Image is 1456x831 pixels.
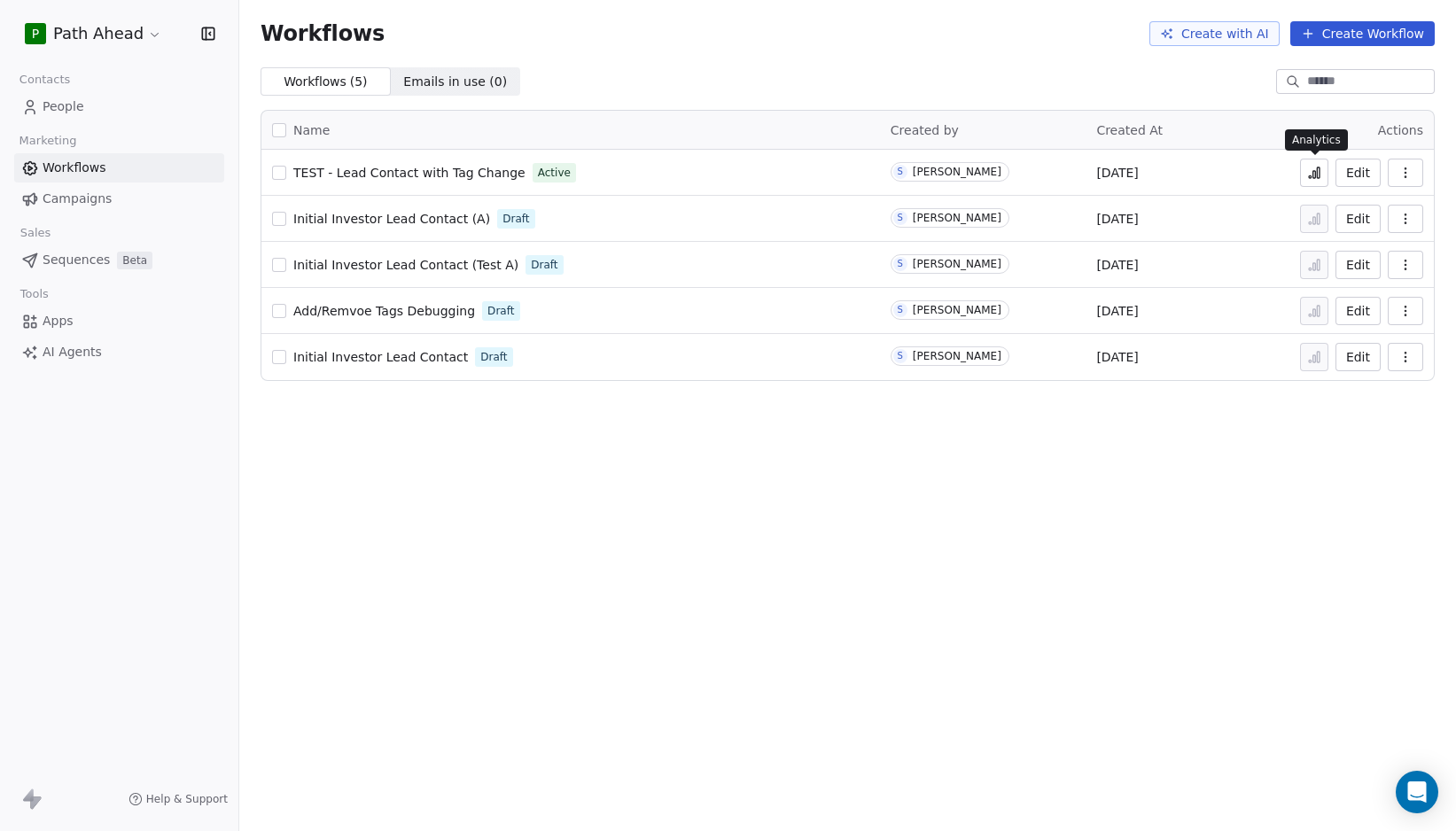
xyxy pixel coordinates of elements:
span: [DATE] [1096,256,1138,274]
div: [PERSON_NAME] [913,304,1001,316]
button: Create with AI [1149,21,1280,46]
span: Draft [531,257,557,273]
span: Workflows [261,21,385,46]
span: Active [538,165,571,181]
div: [PERSON_NAME] [913,212,1001,224]
span: Initial Investor Lead Contact (Test A) [293,258,518,272]
span: Initial Investor Lead Contact [293,350,468,364]
span: [DATE] [1096,348,1138,366]
a: Help & Support [128,792,228,806]
div: S [898,303,903,317]
span: Created At [1096,123,1163,137]
span: Marketing [12,128,84,154]
span: [DATE] [1096,210,1138,228]
span: Campaigns [43,190,112,208]
span: Created by [891,123,959,137]
a: TEST - Lead Contact with Tag Change [293,164,526,182]
div: S [898,211,903,225]
div: Open Intercom Messenger [1396,771,1438,813]
div: S [898,349,903,363]
span: [DATE] [1096,302,1138,320]
span: P [32,25,39,43]
div: S [898,257,903,271]
button: Create Workflow [1290,21,1435,46]
span: Name [293,121,330,140]
span: Tools [12,281,56,307]
div: [PERSON_NAME] [913,166,1001,178]
a: Apps [14,307,224,336]
span: Beta [117,252,152,269]
button: PPath Ahead [21,19,166,49]
a: Initial Investor Lead Contact (A) [293,210,490,228]
span: Add/Remvoe Tags Debugging [293,304,475,318]
a: SequencesBeta [14,245,224,275]
p: Analytics [1292,133,1341,147]
div: [PERSON_NAME] [913,350,1001,362]
span: Draft [487,303,514,319]
a: Initial Investor Lead Contact [293,348,468,366]
span: Initial Investor Lead Contact (A) [293,212,490,226]
span: Apps [43,312,74,330]
span: Sales [12,220,58,246]
a: Workflows [14,153,224,183]
button: Edit [1335,159,1381,187]
button: Edit [1335,251,1381,279]
span: Sequences [43,251,110,269]
a: People [14,92,224,121]
a: AI Agents [14,338,224,367]
span: People [43,97,84,116]
span: Draft [502,211,529,227]
span: Draft [480,349,507,365]
span: [DATE] [1096,164,1138,182]
a: Add/Remvoe Tags Debugging [293,302,475,320]
button: Edit [1335,205,1381,233]
span: Emails in use ( 0 ) [403,73,507,91]
span: TEST - Lead Contact with Tag Change [293,166,526,180]
a: Campaigns [14,184,224,214]
button: Edit [1335,343,1381,371]
span: Actions [1378,123,1423,137]
span: Help & Support [146,792,228,806]
div: S [898,165,903,179]
a: Initial Investor Lead Contact (Test A) [293,256,518,274]
button: Edit [1335,297,1381,325]
span: Workflows [43,159,106,177]
span: Contacts [12,66,78,93]
div: [PERSON_NAME] [913,258,1001,270]
span: AI Agents [43,343,102,361]
span: Path Ahead [53,22,144,45]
